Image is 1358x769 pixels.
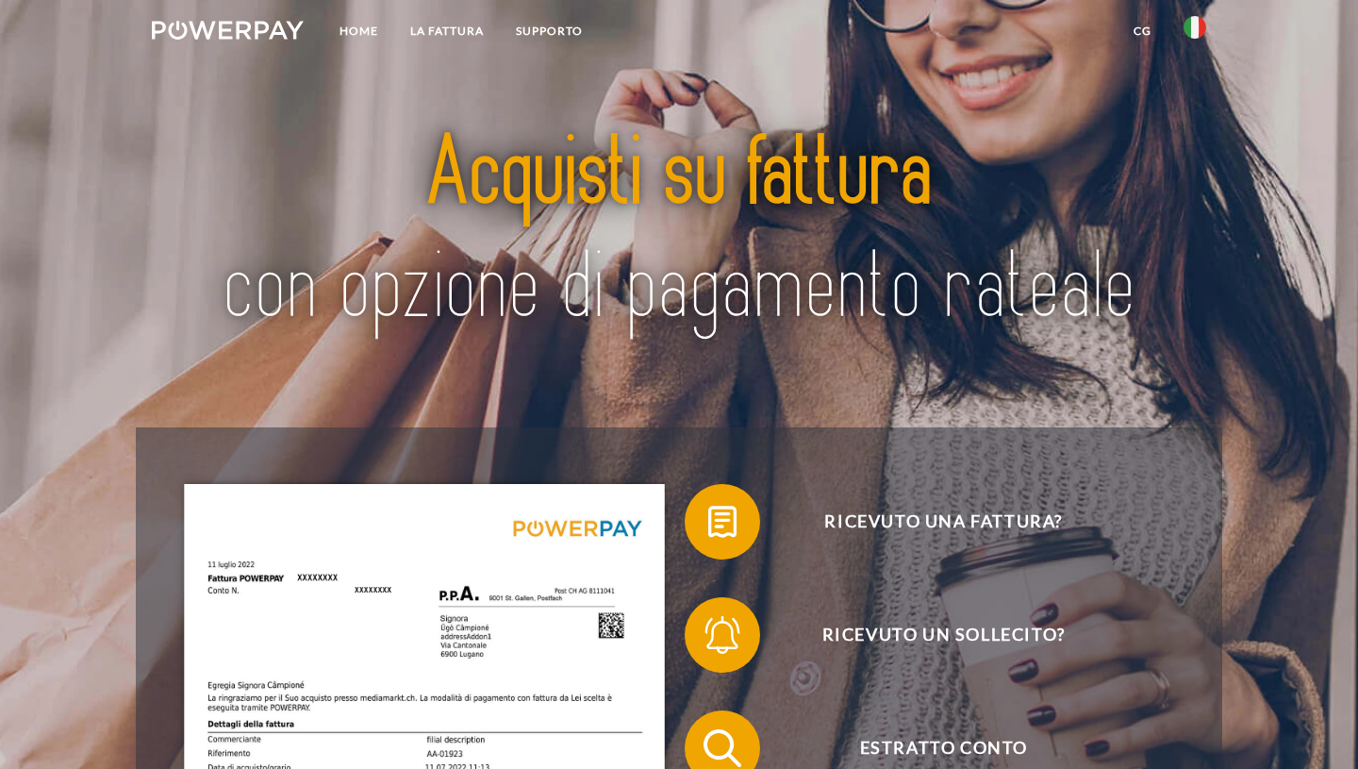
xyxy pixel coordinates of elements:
img: qb_bill.svg [699,498,746,545]
button: Ricevuto una fattura? [685,484,1175,560]
span: Ricevuto un sollecito? [713,597,1175,673]
a: CG [1118,14,1168,48]
a: Home [323,14,394,48]
span: Ricevuto una fattura? [713,484,1175,560]
img: it [1184,16,1206,39]
button: Ricevuto un sollecito? [685,597,1175,673]
img: title-powerpay_it.svg [204,77,1154,387]
img: qb_bell.svg [699,611,746,659]
a: LA FATTURA [394,14,500,48]
a: Supporto [500,14,599,48]
img: logo-powerpay-white.svg [152,21,304,40]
